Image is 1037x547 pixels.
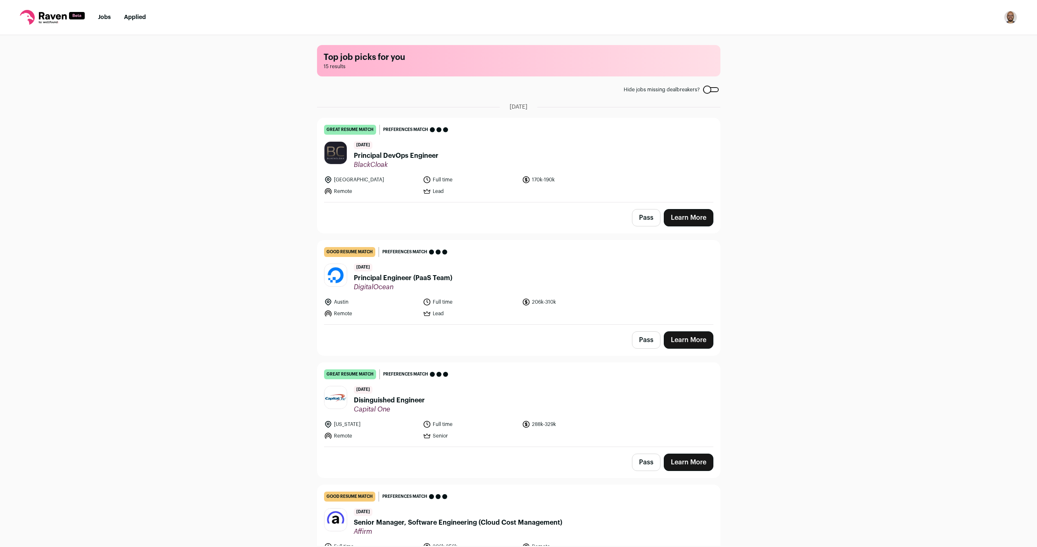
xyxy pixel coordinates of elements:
span: Preferences match [382,248,427,256]
a: Learn More [664,454,713,471]
span: Principal DevOps Engineer [354,151,439,161]
span: Preferences match [383,126,428,134]
a: Jobs [98,14,111,20]
span: Disinguished Engineer [354,395,425,405]
span: Hide jobs missing dealbreakers? [624,86,700,93]
span: Principal Engineer (PaaS Team) [354,273,452,283]
a: great resume match Preferences match [DATE] Principal DevOps Engineer BlackCloak [GEOGRAPHIC_DATA... [317,118,720,202]
div: good resume match [324,247,375,257]
img: 24b4cd1a14005e1eb0453b1a75ab48f7ab5ae425408ff78ab99c55fada566dcb.jpg [324,386,347,409]
li: Full time [423,298,517,306]
li: 206k-310k [522,298,616,306]
li: Remote [324,432,418,440]
li: Lead [423,187,517,195]
li: [GEOGRAPHIC_DATA] [324,176,418,184]
span: DigitalOcean [354,283,452,291]
li: [US_STATE] [324,420,418,428]
li: Full time [423,176,517,184]
span: Senior Manager, Software Engineering (Cloud Cost Management) [354,518,562,528]
img: 414ee962548d9eff61bb5c654a1182e663abc1b683245f73656471ec99465a4f.jpg [324,142,347,164]
li: 170k-190k [522,176,616,184]
li: Senior [423,432,517,440]
span: Preferences match [382,492,427,501]
li: Austin [324,298,418,306]
li: 288k-329k [522,420,616,428]
span: [DATE] [354,264,372,271]
span: Preferences match [383,370,428,378]
button: Pass [632,454,660,471]
a: Learn More [664,209,713,226]
div: great resume match [324,369,376,379]
span: Capital One [354,405,425,414]
span: 15 results [324,63,714,70]
a: great resume match Preferences match [DATE] Disinguished Engineer Capital One [US_STATE] Full tim... [317,363,720,447]
button: Pass [632,209,660,226]
li: Remote [324,187,418,195]
img: 12047615-medium_jpg [1004,11,1017,24]
img: b193766b8624b1bea1d6c6b433f3f2e8460d6b7fa2f1bd4abde82b21cb2f0340.jpg [324,264,347,286]
img: b8aebdd1f910e78187220eb90cc21d50074b3a99d53b240b52f0c4a299e1e609.jpg [324,509,347,531]
div: good resume match [324,492,375,502]
li: Lead [423,309,517,318]
span: [DATE] [510,103,527,111]
div: great resume match [324,125,376,135]
span: [DATE] [354,386,372,394]
button: Pass [632,331,660,349]
span: Affirm [354,528,562,536]
span: [DATE] [354,508,372,516]
span: BlackCloak [354,161,439,169]
li: Full time [423,420,517,428]
span: [DATE] [354,141,372,149]
button: Open dropdown [1004,11,1017,24]
h1: Top job picks for you [324,52,714,63]
a: Learn More [664,331,713,349]
li: Remote [324,309,418,318]
a: good resume match Preferences match [DATE] Principal Engineer (PaaS Team) DigitalOcean Austin Ful... [317,240,720,324]
a: Applied [124,14,146,20]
